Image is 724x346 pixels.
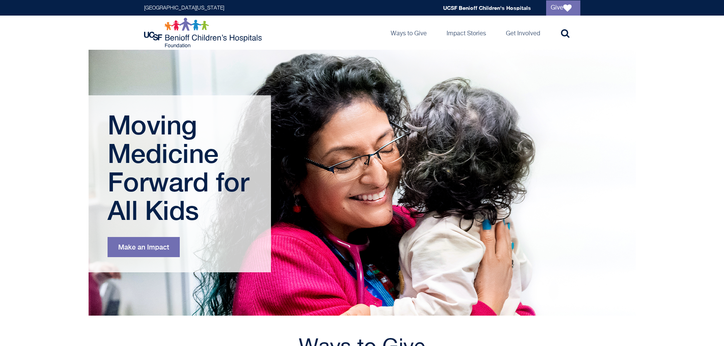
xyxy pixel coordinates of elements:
[108,237,180,257] a: Make an Impact
[144,5,224,11] a: [GEOGRAPHIC_DATA][US_STATE]
[443,5,531,11] a: UCSF Benioff Children's Hospitals
[385,16,433,50] a: Ways to Give
[440,16,492,50] a: Impact Stories
[546,0,580,16] a: Give
[108,111,254,224] h1: Moving Medicine Forward for All Kids
[500,16,546,50] a: Get Involved
[144,17,264,48] img: Logo for UCSF Benioff Children's Hospitals Foundation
